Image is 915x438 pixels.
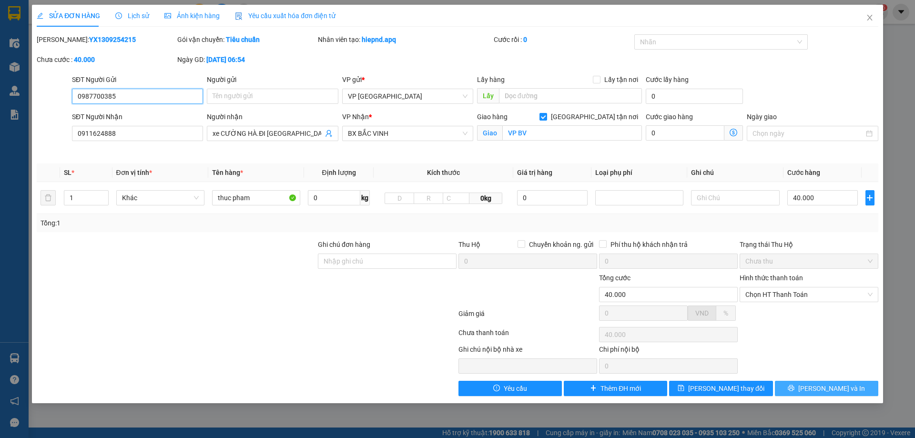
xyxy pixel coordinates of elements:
[235,12,243,20] img: icon
[504,383,527,394] span: Yêu cầu
[607,239,691,250] span: Phí thu hộ khách nhận trả
[477,113,508,121] span: Giao hàng
[691,190,779,205] input: Ghi Chú
[115,12,122,19] span: clock-circle
[564,381,667,396] button: plusThêm ĐH mới
[348,89,468,103] span: VP Cầu Yên Xuân
[322,169,356,176] span: Định lượng
[646,89,743,104] input: Cước lấy hàng
[212,169,243,176] span: Tên hàng
[122,191,199,205] span: Khác
[678,385,684,392] span: save
[646,125,724,141] input: Cước giao hàng
[74,56,95,63] b: 40.000
[207,112,338,122] div: Người nhận
[599,274,630,282] span: Tổng cước
[457,308,598,325] div: Giảm giá
[458,344,597,358] div: Ghi chú nội bộ nhà xe
[72,74,203,85] div: SĐT Người Gửi
[212,190,300,205] input: VD: Bàn, Ghế
[427,169,460,176] span: Kích thước
[600,74,642,85] span: Lấy tận nơi
[745,287,873,302] span: Chọn HT Thanh Toán
[740,239,878,250] div: Trạng thái Thu Hộ
[206,56,245,63] b: [DATE] 06:54
[457,327,598,344] div: Chưa thanh toán
[235,12,335,20] span: Yêu cầu xuất hóa đơn điện tử
[856,5,883,31] button: Close
[164,12,171,19] span: picture
[752,128,864,139] input: Ngày giao
[688,383,764,394] span: [PERSON_NAME] thay đổi
[226,36,260,43] b: Tiêu chuẩn
[414,193,443,204] input: R
[469,193,502,204] span: 0kg
[37,12,100,20] span: SỬA ĐƠN HÀNG
[787,169,820,176] span: Cước hàng
[599,344,738,358] div: Chi phí nội bộ
[443,193,469,204] input: C
[115,12,149,20] span: Lịch sử
[37,12,43,19] span: edit
[547,112,642,122] span: [GEOGRAPHIC_DATA] tận nơi
[64,169,71,176] span: SL
[591,163,687,182] th: Loại phụ phí
[362,36,396,43] b: hiepnd.apq
[494,34,632,45] div: Cước rồi :
[590,385,597,392] span: plus
[866,194,874,202] span: plus
[695,309,709,317] span: VND
[740,274,803,282] label: Hình thức thanh toán
[89,36,136,43] b: YX1309254215
[360,190,370,205] span: kg
[517,169,552,176] span: Giá trị hàng
[669,381,773,396] button: save[PERSON_NAME] thay đổi
[116,169,152,176] span: Đơn vị tính
[458,241,480,248] span: Thu Hộ
[502,125,642,141] input: Giao tận nơi
[342,74,473,85] div: VP gửi
[385,193,414,204] input: D
[318,254,457,269] input: Ghi chú đơn hàng
[342,113,369,121] span: VP Nhận
[730,129,737,136] span: dollar-circle
[523,36,527,43] b: 0
[687,163,783,182] th: Ghi chú
[775,381,878,396] button: printer[PERSON_NAME] và In
[41,218,353,228] div: Tổng: 1
[646,113,693,121] label: Cước giao hàng
[177,34,316,45] div: Gói vận chuyển:
[37,34,175,45] div: [PERSON_NAME]:
[493,385,500,392] span: exclamation-circle
[325,130,333,137] span: user-add
[207,74,338,85] div: Người gửi
[177,54,316,65] div: Ngày GD:
[477,76,505,83] span: Lấy hàng
[646,76,689,83] label: Cước lấy hàng
[499,88,642,103] input: Dọc đường
[477,88,499,103] span: Lấy
[747,113,777,121] label: Ngày giao
[866,14,874,21] span: close
[788,385,794,392] span: printer
[37,54,175,65] div: Chưa cước :
[72,112,203,122] div: SĐT Người Nhận
[600,383,641,394] span: Thêm ĐH mới
[477,125,502,141] span: Giao
[41,190,56,205] button: delete
[525,239,597,250] span: Chuyển khoản ng. gửi
[458,381,562,396] button: exclamation-circleYêu cầu
[318,241,370,248] label: Ghi chú đơn hàng
[798,383,865,394] span: [PERSON_NAME] và In
[318,34,492,45] div: Nhân viên tạo:
[164,12,220,20] span: Ảnh kiện hàng
[865,190,874,205] button: plus
[723,309,728,317] span: %
[745,254,873,268] span: Chưa thu
[348,126,468,141] span: BX BẮC VINH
